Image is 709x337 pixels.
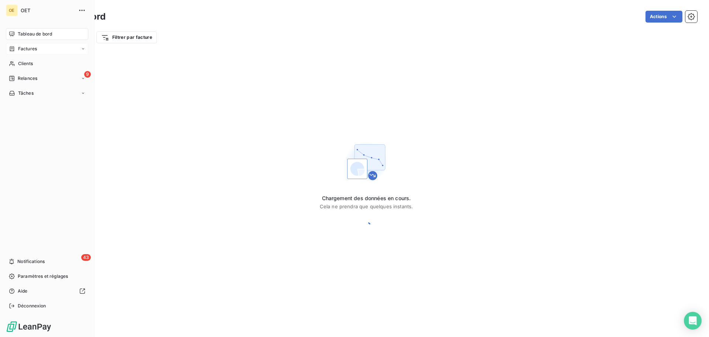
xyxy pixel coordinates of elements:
[6,285,88,297] a: Aide
[320,203,413,209] span: Cela ne prendra que quelques instants.
[96,31,157,43] button: Filtrer par facture
[18,60,33,67] span: Clients
[6,4,18,16] div: OE
[17,258,45,265] span: Notifications
[18,288,28,294] span: Aide
[18,46,37,52] span: Factures
[21,7,74,13] span: OET
[645,11,682,23] button: Actions
[18,31,52,37] span: Tableau de bord
[18,75,37,82] span: Relances
[84,71,91,78] span: 9
[320,195,413,202] span: Chargement des données en cours.
[18,273,68,280] span: Paramètres et réglages
[684,312,702,330] div: Open Intercom Messenger
[81,254,91,261] span: 43
[18,90,34,97] span: Tâches
[343,138,390,186] img: First time
[6,321,52,333] img: Logo LeanPay
[18,303,46,309] span: Déconnexion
